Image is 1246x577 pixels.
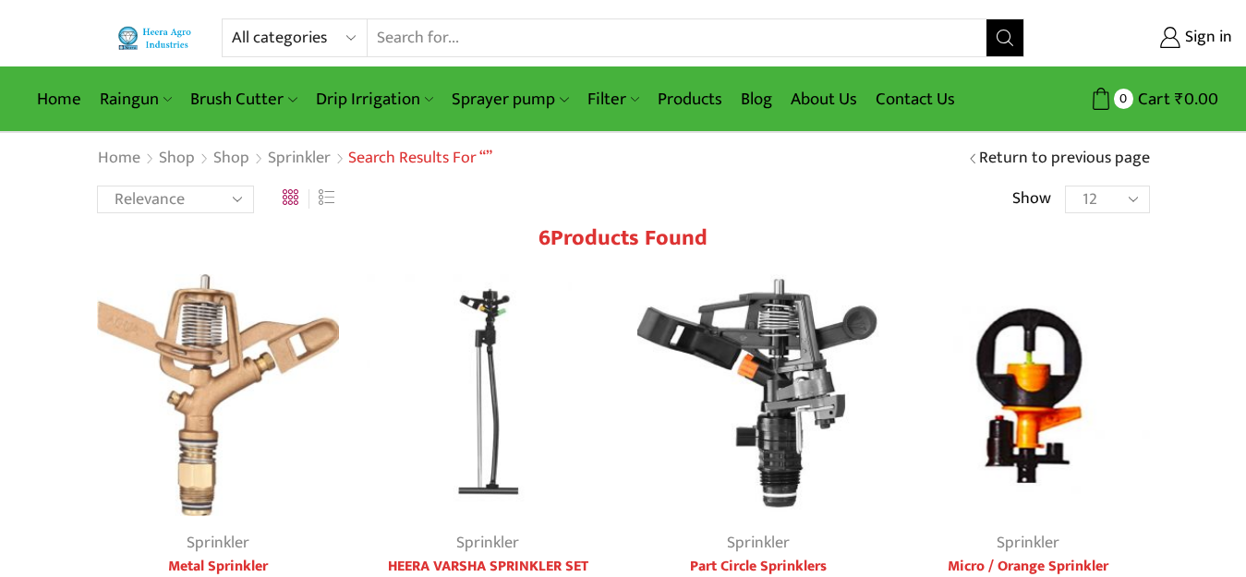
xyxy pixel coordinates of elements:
[1012,187,1051,211] span: Show
[986,19,1023,56] button: Search button
[97,186,254,213] select: Shop order
[1133,87,1170,112] span: Cart
[781,78,866,121] a: About Us
[1175,85,1218,114] bdi: 0.00
[1052,21,1232,54] a: Sign in
[979,147,1150,171] a: Return to previous page
[1180,26,1232,50] span: Sign in
[637,274,880,517] img: part circle sprinkler
[538,220,550,257] span: 6
[648,78,732,121] a: Products
[732,78,781,121] a: Blog
[307,78,442,121] a: Drip Irrigation
[267,147,332,171] a: Sprinkler
[866,78,964,121] a: Contact Us
[97,147,141,171] a: Home
[368,19,986,56] input: Search for...
[1043,82,1218,116] a: 0 Cart ₹0.00
[97,274,340,517] img: Metal Sprinkler
[997,529,1059,557] a: Sprinkler
[212,147,250,171] a: Shop
[907,274,1150,517] img: Orange-Sprinkler
[367,274,610,517] img: Impact Mini Sprinkler
[1175,85,1184,114] span: ₹
[727,529,790,557] a: Sprinkler
[1114,89,1133,108] span: 0
[158,147,196,171] a: Shop
[28,78,91,121] a: Home
[456,529,519,557] a: Sprinkler
[578,78,648,121] a: Filter
[91,78,181,121] a: Raingun
[97,147,492,171] nav: Breadcrumb
[550,220,708,257] span: Products found
[187,529,249,557] a: Sprinkler
[348,149,492,169] h1: Search results for “”
[442,78,577,121] a: Sprayer pump
[181,78,306,121] a: Brush Cutter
